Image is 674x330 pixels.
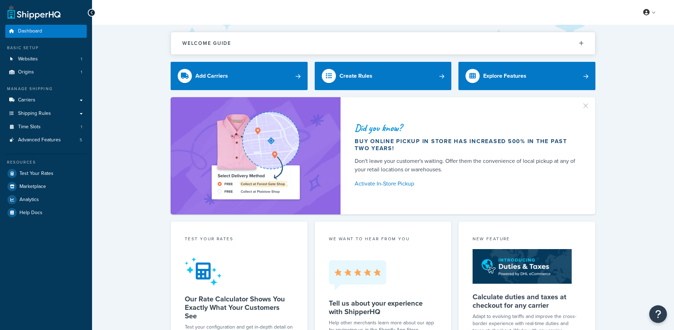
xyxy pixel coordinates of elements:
[18,137,61,143] span: Advanced Features
[81,56,82,62] span: 1
[649,305,667,323] button: Open Resource Center
[18,97,35,103] span: Carriers
[458,62,595,90] a: Explore Features
[5,134,87,147] li: Advanced Features
[5,53,87,66] a: Websites1
[19,184,46,190] span: Marketplace
[192,108,320,204] img: ad-shirt-map-b0359fc47e01cab431d101c4b569394f6a03f54285957d908178d52f29eb9668.png
[5,167,87,180] a: Test Your Rates
[355,123,578,133] div: Did you know?
[81,124,82,130] span: 1
[355,138,578,152] div: Buy online pickup in store has increased 500% in the past two years!
[18,56,38,62] span: Websites
[483,71,526,81] div: Explore Features
[5,25,87,38] a: Dashboard
[5,86,87,92] div: Manage Shipping
[171,32,595,54] button: Welcome Guide
[473,293,581,310] h5: Calculate duties and taxes at checkout for any carrier
[5,53,87,66] li: Websites
[182,41,231,46] h2: Welcome Guide
[5,45,87,51] div: Basic Setup
[5,66,87,79] a: Origins1
[18,28,42,34] span: Dashboard
[329,299,438,316] h5: Tell us about your experience with ShipperHQ
[19,210,42,216] span: Help Docs
[5,134,87,147] a: Advanced Features5
[5,180,87,193] a: Marketplace
[473,236,581,244] div: New Feature
[5,66,87,79] li: Origins
[81,69,82,75] span: 1
[329,236,438,242] p: we want to hear from you
[195,71,228,81] div: Add Carriers
[5,107,87,120] a: Shipping Rules
[19,197,39,203] span: Analytics
[18,111,51,117] span: Shipping Rules
[19,171,53,177] span: Test Your Rates
[5,193,87,206] a: Analytics
[339,71,372,81] div: Create Rules
[5,159,87,165] div: Resources
[5,120,87,134] li: Time Slots
[18,69,34,75] span: Origins
[18,124,41,130] span: Time Slots
[5,206,87,219] a: Help Docs
[315,62,452,90] a: Create Rules
[355,179,578,189] a: Activate In-Store Pickup
[185,295,293,320] h5: Our Rate Calculator Shows You Exactly What Your Customers See
[80,137,82,143] span: 5
[355,157,578,174] div: Don't leave your customer's waiting. Offer them the convenience of local pickup at any of your re...
[5,120,87,134] a: Time Slots1
[5,94,87,107] a: Carriers
[185,236,293,244] div: Test your rates
[171,62,308,90] a: Add Carriers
